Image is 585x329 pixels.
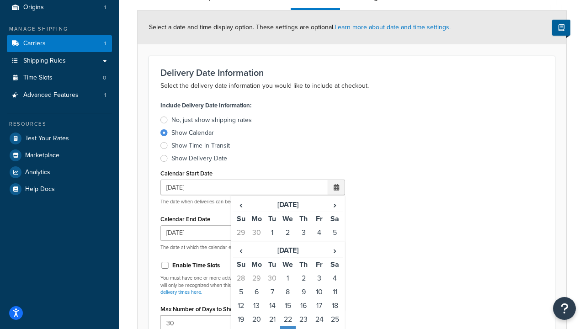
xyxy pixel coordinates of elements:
td: 11 [311,239,327,253]
th: Tu [265,257,280,271]
p: Select the delivery date information you would like to include at checkout. [160,80,543,91]
p: You must have one or more active Time Slots applied to this carrier. Time slot settings will only... [160,275,345,296]
label: Calendar End Date [160,216,210,223]
a: Shipping Rules [7,53,112,69]
td: 17 [311,299,327,313]
th: Tu [265,212,280,226]
td: 20 [249,313,264,326]
span: 1 [104,91,106,99]
label: Calendar Start Date [160,170,213,177]
th: [DATE] [249,244,327,258]
span: Analytics [25,169,50,176]
p: The date when deliveries can begin. Leave empty for all dates from [DATE] [160,198,345,205]
td: 3 [311,271,327,285]
td: 16 [296,299,311,313]
td: 29 [233,226,249,239]
td: 4 [311,226,327,239]
th: Mo [249,212,264,226]
div: Show Time in Transit [171,141,230,150]
span: Marketplace [25,152,59,159]
td: 30 [265,271,280,285]
th: Su [233,257,249,271]
td: 22 [280,313,296,326]
span: Time Slots [23,74,53,82]
span: ‹ [234,198,248,211]
div: Resources [7,120,112,128]
a: Carriers1 [7,35,112,52]
td: 13 [249,299,264,313]
td: 25 [327,313,343,326]
td: 1 [265,226,280,239]
span: Test Your Rates [25,135,69,143]
span: Help Docs [25,186,55,193]
td: 24 [311,313,327,326]
a: Marketplace [7,147,112,164]
td: 6 [233,239,249,253]
td: 3 [296,226,311,239]
span: 1 [104,40,106,48]
label: Enable Time Slots [172,261,220,270]
a: Test Your Rates [7,130,112,147]
p: The date at which the calendar ends. Leave empty for all dates [160,244,345,251]
td: 7 [265,285,280,299]
td: 7 [249,239,264,253]
td: 18 [327,299,343,313]
td: 29 [249,271,264,285]
span: Advanced Features [23,91,79,99]
th: Mo [249,257,264,271]
li: Time Slots [7,69,112,86]
h3: Delivery Date Information [160,68,543,78]
span: Origins [23,4,44,11]
td: 8 [280,285,296,299]
td: 2 [280,226,296,239]
td: 15 [280,299,296,313]
td: 10 [311,285,327,299]
li: Advanced Features [7,87,112,104]
td: 5 [233,285,249,299]
td: 10 [296,239,311,253]
div: Show Delivery Date [171,154,227,163]
th: [DATE] [249,198,327,212]
div: No, just show shipping rates [171,116,252,125]
td: 9 [280,239,296,253]
a: Time Slots0 [7,69,112,86]
a: Help Docs [7,181,112,197]
td: 12 [233,299,249,313]
th: We [280,257,296,271]
td: 6 [249,285,264,299]
td: 30 [249,226,264,239]
li: Carriers [7,35,112,52]
a: Set available days and pickup or delivery times here. [160,281,335,296]
th: Fr [311,212,327,226]
th: Sa [327,212,343,226]
a: Learn more about date and time settings. [335,22,451,32]
td: 12 [327,239,343,253]
button: Show Help Docs [552,20,570,36]
th: We [280,212,296,226]
span: Select a date and time display option. These settings are optional. [149,22,451,32]
span: ‹ [234,244,248,257]
a: Advanced Features1 [7,87,112,104]
span: Carriers [23,40,46,48]
th: Su [233,212,249,226]
td: 2 [296,271,311,285]
button: Open Resource Center [553,297,576,320]
span: › [328,198,342,211]
span: 1 [104,4,106,11]
label: Max Number of Days to Show [160,306,238,313]
td: 23 [296,313,311,326]
td: 1 [280,271,296,285]
td: 11 [327,285,343,299]
td: 8 [265,239,280,253]
th: Th [296,257,311,271]
th: Th [296,212,311,226]
td: 28 [233,271,249,285]
td: 5 [327,226,343,239]
td: 4 [327,271,343,285]
span: › [328,244,342,257]
a: Analytics [7,164,112,180]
